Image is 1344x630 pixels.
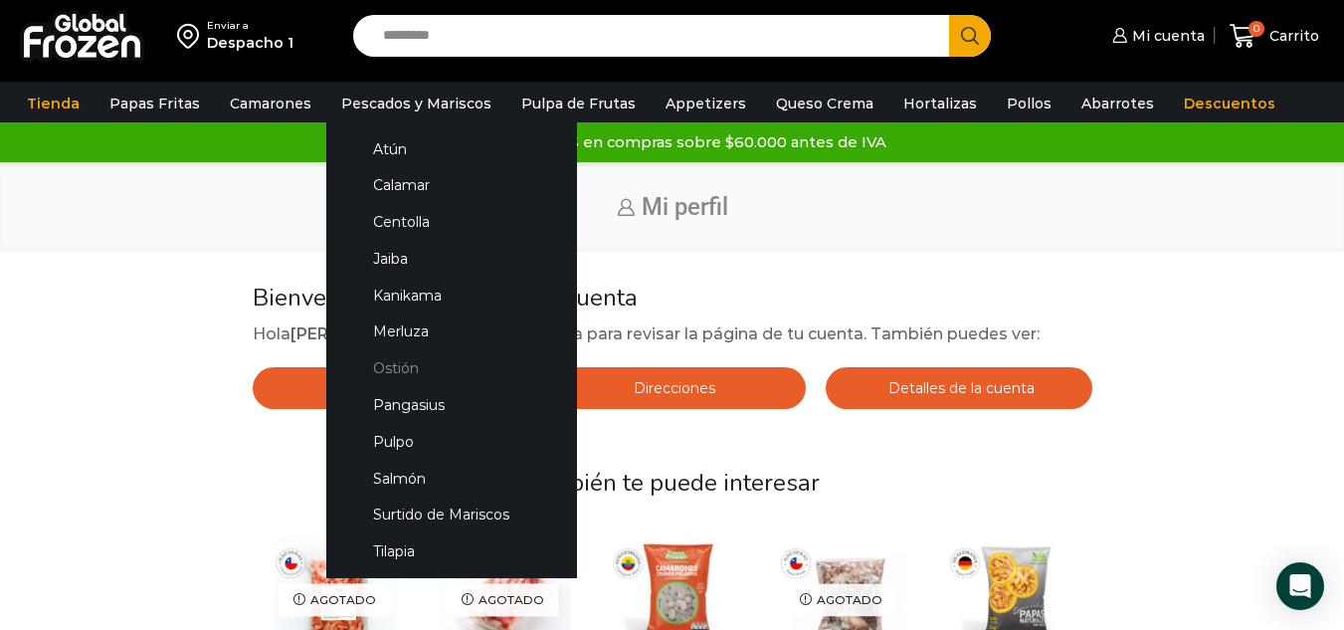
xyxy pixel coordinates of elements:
[346,204,557,241] a: Centolla
[642,193,728,221] span: Mi perfil
[1071,85,1164,122] a: Abarrotes
[826,367,1092,409] a: Detalles de la cuenta
[346,497,557,533] a: Surtido de Mariscos
[346,130,557,167] a: Atún
[883,379,1035,397] span: Detalles de la cuenta
[1276,562,1324,610] div: Open Intercom Messenger
[1225,13,1324,60] a: 0 Carrito
[253,321,1092,347] p: Hola , hoy es un gran día para revisar la página de tu cuenta. También puedes ver:
[253,367,519,409] a: Pedidos recientes
[524,467,820,499] span: También te puede interesar
[448,583,558,616] p: Agotado
[346,240,557,277] a: Jaiba
[949,15,991,57] button: Search button
[331,85,501,122] a: Pescados y Mariscos
[656,85,756,122] a: Appetizers
[786,583,896,616] p: Agotado
[346,533,557,570] a: Tilapia
[346,460,557,497] a: Salmón
[1248,21,1264,37] span: 0
[346,350,557,387] a: Ostión
[1174,85,1285,122] a: Descuentos
[207,19,293,33] div: Enviar a
[346,314,557,350] a: Merluza
[1264,26,1319,46] span: Carrito
[346,167,557,204] a: Calamar
[539,367,806,409] a: Direcciones
[220,85,321,122] a: Camarones
[320,379,451,397] span: Pedidos recientes
[253,282,638,314] span: Bienvenido a la página de tu cuenta
[511,85,646,122] a: Pulpa de Frutas
[1127,26,1205,46] span: Mi cuenta
[346,423,557,460] a: Pulpo
[177,19,207,53] img: address-field-icon.svg
[207,33,293,53] div: Despacho 1
[893,85,987,122] a: Hortalizas
[766,85,883,122] a: Queso Crema
[346,387,557,424] a: Pangasius
[346,277,557,314] a: Kanikama
[290,324,431,343] strong: [PERSON_NAME]
[997,85,1061,122] a: Pollos
[280,583,390,616] p: Agotado
[99,85,210,122] a: Papas Fritas
[17,85,90,122] a: Tienda
[1107,16,1205,56] a: Mi cuenta
[629,379,715,397] span: Direcciones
